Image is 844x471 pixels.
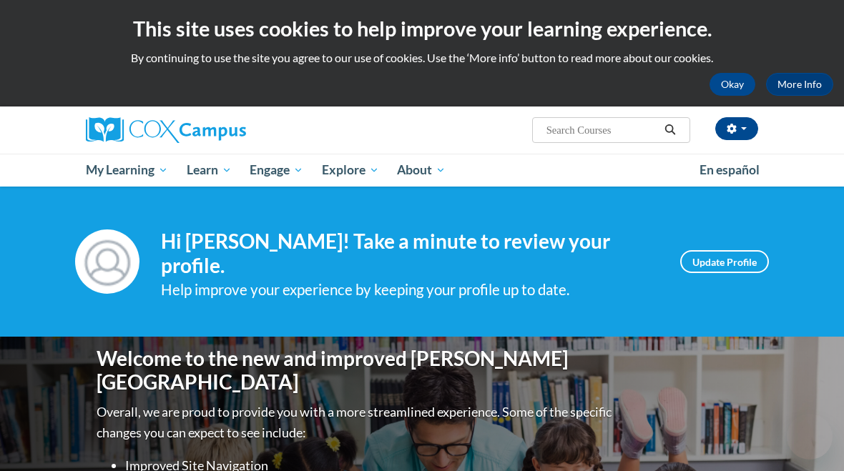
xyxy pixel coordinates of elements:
[313,154,388,187] a: Explore
[545,122,659,139] input: Search Courses
[659,122,681,139] button: Search
[187,162,232,179] span: Learn
[86,117,295,143] a: Cox Campus
[97,347,615,395] h1: Welcome to the new and improved [PERSON_NAME][GEOGRAPHIC_DATA]
[397,162,446,179] span: About
[11,14,833,43] h2: This site uses cookies to help improve your learning experience.
[161,229,659,277] h4: Hi [PERSON_NAME]! Take a minute to review your profile.
[75,229,139,294] img: Profile Image
[86,117,246,143] img: Cox Campus
[787,414,833,460] iframe: Button to launch messaging window
[177,154,241,187] a: Learn
[86,162,168,179] span: My Learning
[97,402,615,443] p: Overall, we are proud to provide you with a more streamlined experience. Some of the specific cha...
[690,155,769,185] a: En español
[388,154,456,187] a: About
[322,162,379,179] span: Explore
[75,154,769,187] div: Main menu
[11,50,833,66] p: By continuing to use the site you agree to our use of cookies. Use the ‘More info’ button to read...
[710,73,755,96] button: Okay
[250,162,303,179] span: Engage
[766,73,833,96] a: More Info
[680,250,769,273] a: Update Profile
[77,154,177,187] a: My Learning
[161,278,659,302] div: Help improve your experience by keeping your profile up to date.
[700,162,760,177] span: En español
[715,117,758,140] button: Account Settings
[240,154,313,187] a: Engage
